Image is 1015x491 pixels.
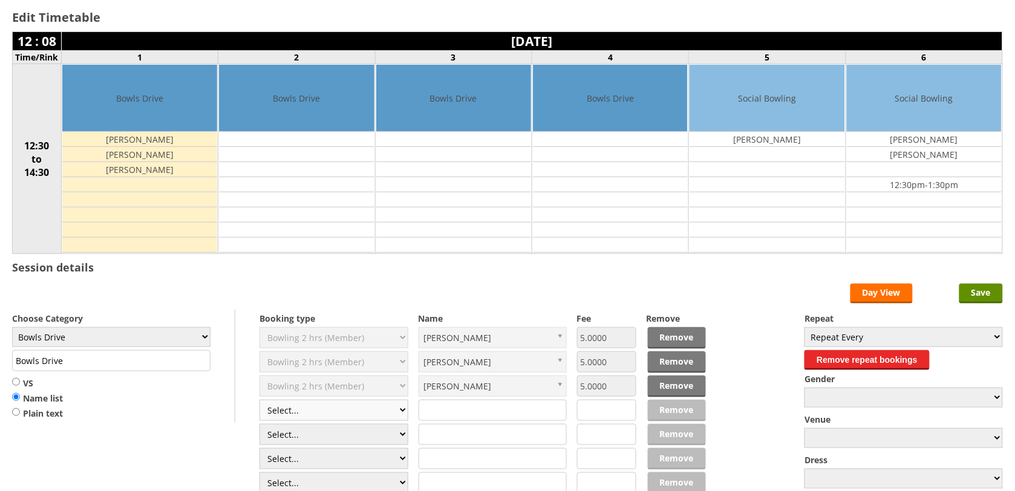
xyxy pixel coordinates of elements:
[850,284,913,304] a: Day View
[532,51,688,64] td: 4
[259,313,408,324] label: Booking type
[219,65,374,132] td: Bowls Drive
[847,177,1002,192] td: 12:30pm-1:30pm
[376,65,531,132] td: Bowls Drive
[12,408,63,420] label: Plain text
[218,51,375,64] td: 2
[62,32,1003,51] td: [DATE]
[533,65,688,132] td: Bowls Drive
[804,350,930,370] button: Remove repeat bookings
[847,132,1002,147] td: [PERSON_NAME]
[690,65,844,132] td: Social Bowling
[12,260,94,275] h3: Session details
[62,132,217,147] td: [PERSON_NAME]
[959,284,1003,304] input: Save
[12,313,211,324] label: Choose Category
[12,377,20,386] input: VS
[12,350,211,371] input: Title/Description
[847,147,1002,162] td: [PERSON_NAME]
[577,313,636,324] label: Fee
[646,313,705,324] label: Remove
[804,454,1003,466] label: Dress
[689,51,846,64] td: 5
[62,147,217,162] td: [PERSON_NAME]
[419,376,567,397] a: [PERSON_NAME]
[12,377,63,389] label: VS
[62,65,217,132] td: Bowls Drive
[804,313,1003,324] label: Repeat
[847,65,1002,132] td: Social Bowling
[846,51,1002,64] td: 6
[62,162,217,177] td: [PERSON_NAME]
[13,64,62,254] td: 12:30 to 14:30
[424,328,551,348] span: [PERSON_NAME]
[424,352,551,372] span: [PERSON_NAME]
[804,373,1003,385] label: Gender
[419,313,567,324] label: Name
[12,408,20,417] input: Plain text
[424,376,551,396] span: [PERSON_NAME]
[13,51,62,64] td: Time/Rink
[648,351,706,373] a: Remove
[12,9,1003,25] h2: Edit Timetable
[12,392,63,405] label: Name list
[12,392,20,402] input: Name list
[804,414,1003,425] label: Venue
[13,32,62,51] td: 12 : 08
[419,351,567,372] a: [PERSON_NAME]
[690,132,844,147] td: [PERSON_NAME]
[648,376,706,397] a: Remove
[62,51,218,64] td: 1
[648,327,706,349] a: Remove
[419,327,567,348] a: [PERSON_NAME]
[375,51,532,64] td: 3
